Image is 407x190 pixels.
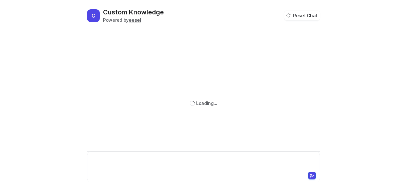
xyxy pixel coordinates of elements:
[129,17,141,23] b: eesel
[196,100,217,107] div: Loading...
[87,9,100,22] span: C
[103,17,164,23] div: Powered by
[284,11,320,20] button: Reset Chat
[103,8,164,17] h2: Custom Knowledge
